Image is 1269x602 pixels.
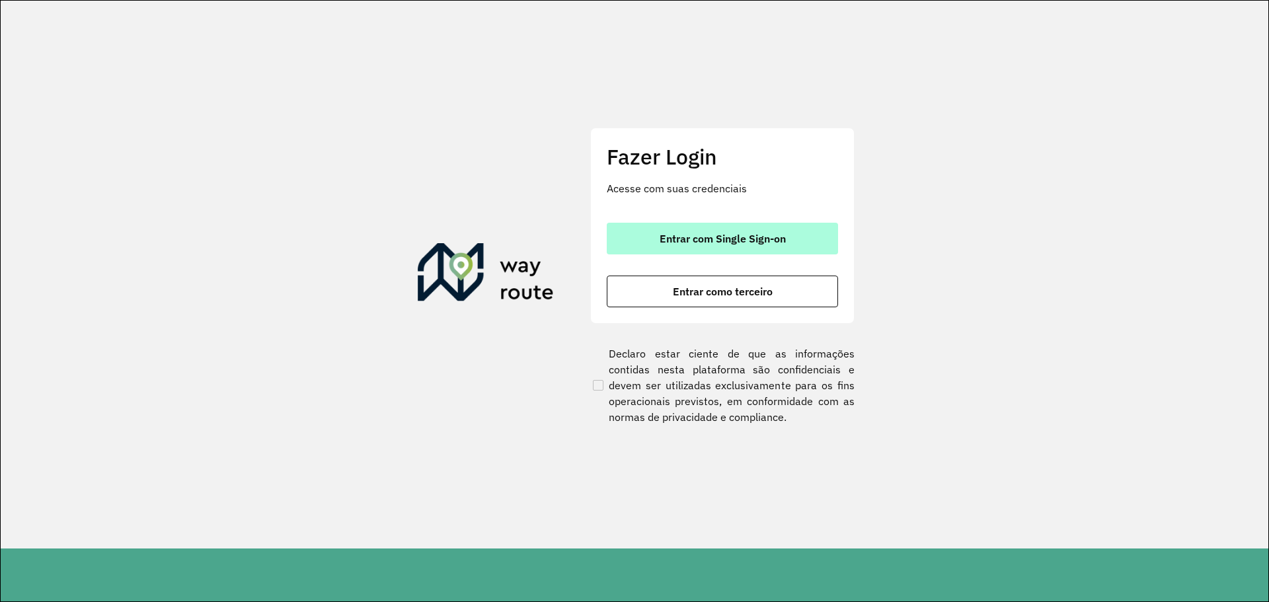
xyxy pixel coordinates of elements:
span: Entrar como terceiro [673,286,773,297]
span: Entrar com Single Sign-on [660,233,786,244]
button: button [607,223,838,254]
p: Acesse com suas credenciais [607,180,838,196]
img: Roteirizador AmbevTech [418,243,554,307]
h2: Fazer Login [607,144,838,169]
button: button [607,276,838,307]
label: Declaro estar ciente de que as informações contidas nesta plataforma são confidenciais e devem se... [590,346,855,425]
